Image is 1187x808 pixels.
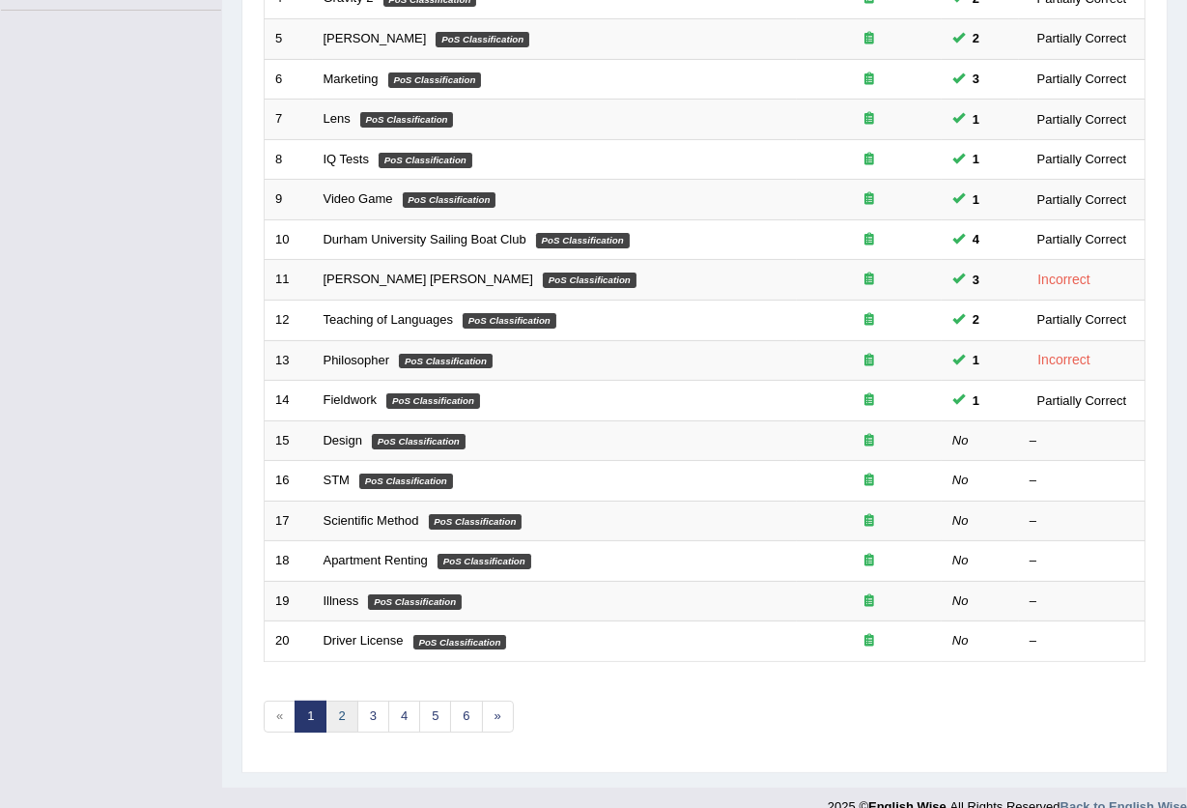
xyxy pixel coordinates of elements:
[965,390,987,411] span: You can still take this question
[265,461,313,502] td: 16
[965,350,987,370] span: You can still take this question
[1030,552,1134,570] div: –
[807,30,931,48] div: Exam occurring question
[324,191,393,206] a: Video Game
[438,554,531,569] em: PoS Classification
[265,219,313,260] td: 10
[265,340,313,381] td: 13
[265,100,313,140] td: 7
[543,273,636,288] em: PoS Classification
[379,153,472,168] em: PoS Classification
[265,501,313,541] td: 17
[952,433,969,447] em: No
[324,152,369,166] a: IQ Tests
[324,433,362,447] a: Design
[1030,632,1134,650] div: –
[807,352,931,370] div: Exam occurring question
[265,420,313,461] td: 15
[324,392,378,407] a: Fieldwork
[324,72,379,86] a: Marketing
[1030,229,1134,249] div: Partially Correct
[419,701,451,733] a: 5
[265,300,313,340] td: 12
[368,594,462,610] em: PoS Classification
[807,592,931,611] div: Exam occurring question
[295,701,326,733] a: 1
[265,621,313,662] td: 20
[324,111,351,126] a: Lens
[1030,512,1134,531] div: –
[807,472,931,490] div: Exam occurring question
[1030,269,1098,291] div: Incorrect
[324,473,350,487] a: STM
[463,313,556,329] em: PoS Classification
[1030,472,1134,490] div: –
[1030,432,1134,450] div: –
[324,553,428,567] a: Apartment Renting
[324,232,526,246] a: Durham University Sailing Boat Club
[360,112,454,128] em: PoS Classification
[265,139,313,180] td: 8
[807,391,931,410] div: Exam occurring question
[807,110,931,129] div: Exam occurring question
[807,190,931,209] div: Exam occurring question
[413,635,507,650] em: PoS Classification
[807,231,931,249] div: Exam occurring question
[386,393,480,409] em: PoS Classification
[807,311,931,330] div: Exam occurring question
[807,71,931,89] div: Exam occurring question
[536,233,630,248] em: PoS Classification
[952,513,969,528] em: No
[807,632,931,650] div: Exam occurring question
[265,19,313,60] td: 5
[359,474,453,489] em: PoS Classification
[324,633,404,648] a: Driver License
[357,701,389,733] a: 3
[965,28,987,48] span: You can still take this question
[372,434,466,449] em: PoS Classification
[807,432,931,450] div: Exam occurring question
[324,272,533,286] a: [PERSON_NAME] [PERSON_NAME]
[429,514,523,530] em: PoS Classification
[1030,592,1134,611] div: –
[324,312,453,327] a: Teaching of Languages
[450,701,482,733] a: 6
[952,633,969,648] em: No
[403,192,496,208] em: PoS Classification
[265,59,313,100] td: 6
[324,513,419,528] a: Scientific Method
[388,72,482,88] em: PoS Classification
[965,309,987,330] span: You can still take this question
[325,701,357,733] a: 2
[965,229,987,249] span: You can still take this question
[965,270,987,290] span: You can still take this question
[482,701,514,733] a: »
[1030,149,1134,169] div: Partially Correct
[807,512,931,531] div: Exam occurring question
[265,180,313,220] td: 9
[265,381,313,421] td: 14
[436,32,529,47] em: PoS Classification
[952,593,969,608] em: No
[265,541,313,582] td: 18
[965,109,987,130] span: You can still take this question
[265,581,313,621] td: 19
[324,353,390,367] a: Philosopher
[264,701,296,733] span: «
[1030,189,1134,210] div: Partially Correct
[1030,109,1134,130] div: Partially Correct
[807,151,931,169] div: Exam occurring question
[265,260,313,301] td: 11
[807,271,931,289] div: Exam occurring question
[965,149,987,169] span: You can still take this question
[1030,69,1134,89] div: Partially Correct
[965,189,987,210] span: You can still take this question
[1030,28,1134,48] div: Partially Correct
[952,473,969,487] em: No
[324,593,359,608] a: Illness
[324,31,427,45] a: [PERSON_NAME]
[388,701,420,733] a: 4
[807,552,931,570] div: Exam occurring question
[952,553,969,567] em: No
[399,354,493,369] em: PoS Classification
